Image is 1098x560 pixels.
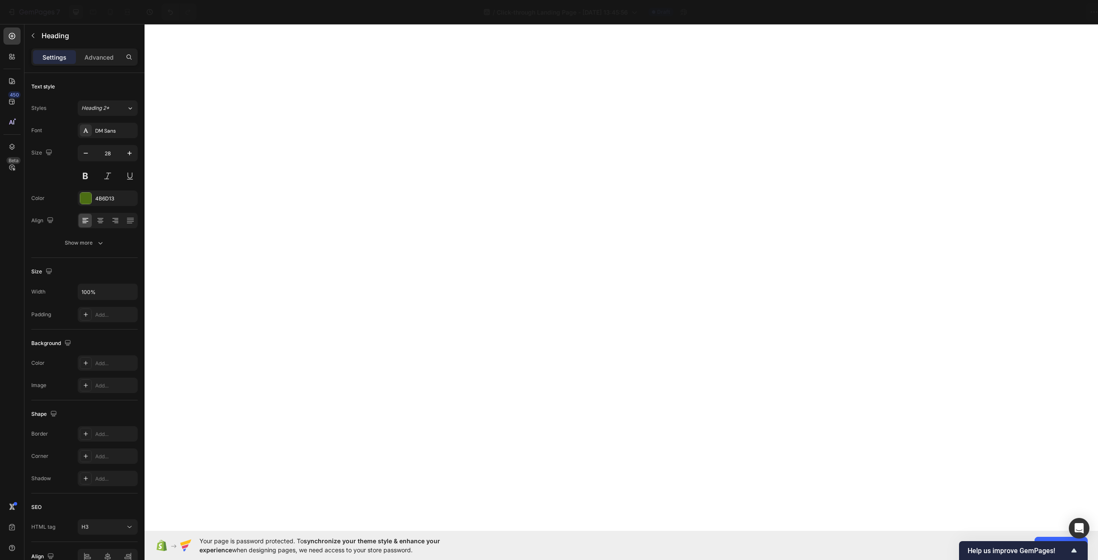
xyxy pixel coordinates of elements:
div: HTML tag [31,523,55,531]
div: 4B6D13 [95,195,136,203]
div: Shape [31,409,59,420]
span: Draft [657,8,670,16]
span: Click-through Landing Page - [DATE] 13:45:56 [497,8,628,17]
div: Font [31,127,42,134]
div: Publish [1048,8,1070,17]
div: Size [31,266,54,278]
button: H3 [78,519,138,535]
div: Border [31,430,48,438]
span: Your page is password protected. To when designing pages, we need access to your store password. [199,536,474,554]
iframe: Design area [145,24,1098,531]
span: Save [1017,9,1031,16]
button: Heading 2* [78,100,138,116]
div: Add... [95,453,136,460]
span: H3 [81,524,88,530]
div: Corner [31,452,48,460]
input: Auto [78,284,137,300]
div: Shadow [31,475,51,482]
div: Color [31,359,45,367]
div: SEO [31,503,42,511]
div: Background [31,338,73,349]
div: Beta [6,157,21,164]
div: Padding [31,311,51,318]
span: synchronize your theme style & enhance your experience [199,537,440,554]
div: Size [31,147,54,159]
button: Show more [31,235,138,251]
p: 7 [56,7,60,17]
span: Help us improve GemPages! [968,547,1069,555]
div: Add... [95,382,136,390]
div: Align [31,215,55,227]
span: / [493,8,495,17]
div: Add... [95,430,136,438]
span: Heading 2* [81,104,109,112]
div: Open Intercom Messenger [1069,518,1089,539]
div: Add... [95,475,136,483]
div: Text style [31,83,55,91]
button: Save [1009,3,1038,21]
div: Image [31,381,46,389]
button: Show survey - Help us improve GemPages! [968,545,1079,556]
div: DM Sans [95,127,136,135]
p: Heading [42,30,134,41]
div: Undo/Redo [162,3,196,21]
div: Width [31,288,45,296]
div: Add... [95,311,136,319]
div: Show more [65,239,105,247]
button: 7 [3,3,64,21]
p: Settings [42,53,66,62]
button: Allow access [1035,537,1088,554]
div: Color [31,194,45,202]
div: 450 [8,91,21,98]
p: Advanced [84,53,114,62]
button: Publish [1041,3,1077,21]
div: Add... [95,360,136,367]
div: Styles [31,104,46,112]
